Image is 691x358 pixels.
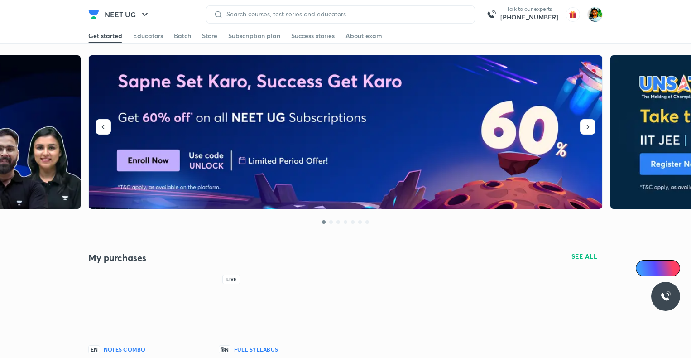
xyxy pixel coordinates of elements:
div: Subscription plan [228,31,280,40]
button: NEET UG [99,5,156,24]
img: Mehul Ghosh [587,7,603,22]
img: call-us [482,5,500,24]
span: Ai Doubts [651,265,675,272]
h6: Full Syllabus [234,345,278,353]
a: Educators [133,29,163,43]
div: Get started [88,31,122,40]
div: About exam [345,31,382,40]
a: [PHONE_NUMBER] [500,13,558,22]
img: Batch Thumbnail [219,271,342,340]
a: Batch [174,29,191,43]
h6: Notes Combo [104,345,146,353]
a: Success stories [291,29,335,43]
div: Live [222,275,240,284]
h4: My purchases [88,252,345,264]
a: Get started [88,29,122,43]
p: EN [88,345,100,353]
img: Icon [641,265,648,272]
img: avatar [566,7,580,22]
div: Educators [133,31,163,40]
input: Search courses, test series and educators [223,10,467,18]
div: Success stories [291,31,335,40]
img: Company Logo [88,9,99,20]
img: ttu [660,291,671,302]
p: Talk to our experts [500,5,558,13]
a: Ai Doubts [636,260,680,276]
button: SEE ALL [566,249,603,264]
div: Batch [174,31,191,40]
a: Subscription plan [228,29,280,43]
img: Batch Thumbnail [88,271,211,340]
a: Store [202,29,217,43]
span: SEE ALL [571,253,598,260]
p: हिN [219,345,230,353]
div: Store [202,31,217,40]
a: About exam [345,29,382,43]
